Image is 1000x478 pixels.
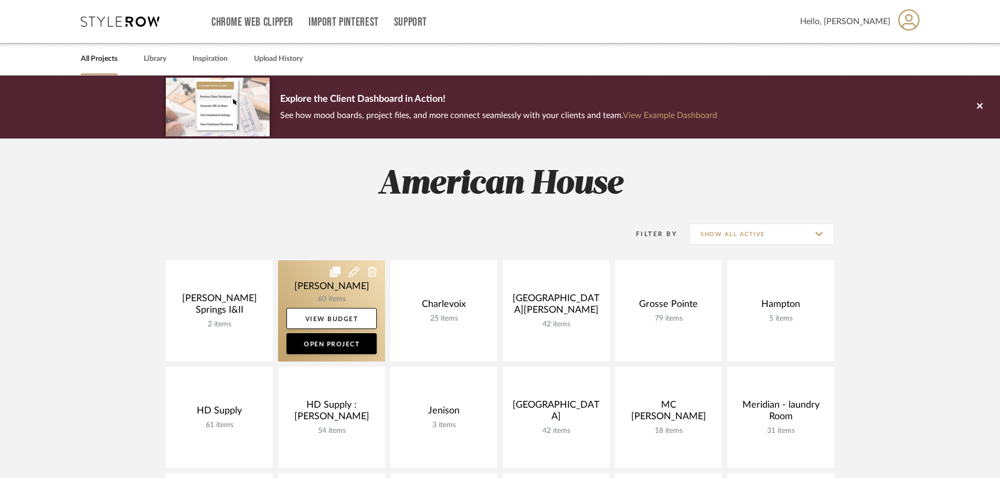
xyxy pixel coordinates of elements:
div: Charlevoix [399,299,489,314]
div: Jenison [399,405,489,421]
div: [GEOGRAPHIC_DATA] [511,399,601,427]
h2: American House [122,165,878,204]
div: 25 items [399,314,489,323]
div: Meridian - laundry Room [736,399,826,427]
div: 79 items [623,314,714,323]
div: Grosse Pointe [623,299,714,314]
a: Import Pinterest [308,18,379,27]
div: 54 items [286,427,377,435]
a: Open Project [286,333,377,354]
img: d5d033c5-7b12-40c2-a960-1ecee1989c38.png [166,78,270,136]
div: [PERSON_NAME] Springs I&II [174,293,264,320]
div: 31 items [736,427,826,435]
div: 42 items [511,427,601,435]
div: Hampton [736,299,826,314]
a: Library [144,52,166,66]
p: See how mood boards, project files, and more connect seamlessly with your clients and team. [280,108,717,123]
a: Support [394,18,427,27]
a: View Budget [286,308,377,329]
p: Explore the Client Dashboard in Action! [280,91,717,108]
div: HD Supply : [PERSON_NAME] [286,399,377,427]
a: Inspiration [193,52,228,66]
a: View Example Dashboard [623,111,717,120]
div: 5 items [736,314,826,323]
a: Chrome Web Clipper [211,18,293,27]
div: 42 items [511,320,601,329]
div: MC [PERSON_NAME] [623,399,714,427]
div: 3 items [399,421,489,430]
div: [GEOGRAPHIC_DATA][PERSON_NAME] [511,293,601,320]
div: 61 items [174,421,264,430]
div: 18 items [623,427,714,435]
div: Filter By [622,229,677,239]
a: Upload History [254,52,303,66]
span: Hello, [PERSON_NAME] [800,15,890,28]
div: 2 items [174,320,264,329]
div: HD Supply [174,405,264,421]
a: All Projects [81,52,118,66]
